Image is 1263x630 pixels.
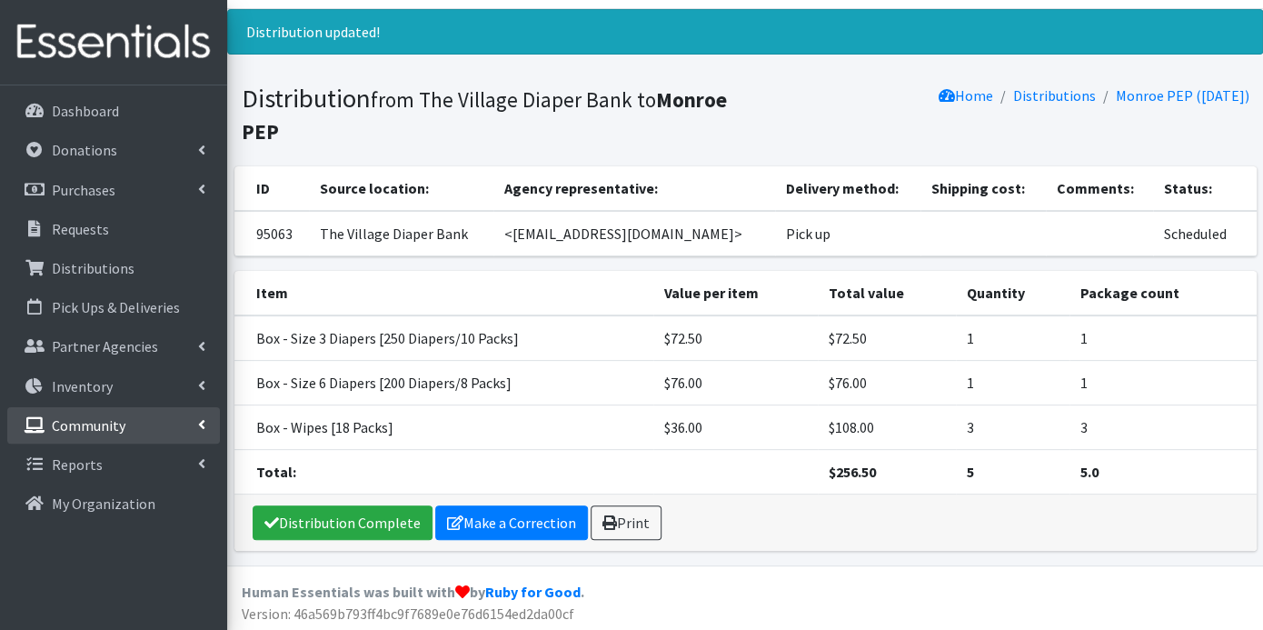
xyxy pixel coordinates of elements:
[653,315,819,361] td: $72.50
[818,405,956,450] td: $108.00
[52,141,117,159] p: Donations
[7,368,220,405] a: Inventory
[7,211,220,247] a: Requests
[956,405,1069,450] td: 3
[7,289,220,325] a: Pick Ups & Deliveries
[967,463,974,481] strong: 5
[7,328,220,365] a: Partner Agencies
[956,361,1069,405] td: 1
[775,211,920,256] td: Pick up
[1116,86,1249,105] a: Monroe PEP ([DATE])
[52,259,134,277] p: Distributions
[234,211,309,256] td: 95063
[309,166,493,211] th: Source location:
[1080,463,1099,481] strong: 5.0
[52,377,113,395] p: Inventory
[7,12,220,73] img: HumanEssentials
[956,271,1069,315] th: Quantity
[52,220,109,238] p: Requests
[591,505,661,540] a: Print
[234,361,653,405] td: Box - Size 6 Diapers [200 Diapers/8 Packs]
[242,86,727,145] small: from The Village Diaper Bank to
[818,315,956,361] td: $72.50
[1153,211,1257,256] td: Scheduled
[234,405,653,450] td: Box - Wipes [18 Packs]
[52,181,115,199] p: Purchases
[653,271,819,315] th: Value per item
[242,605,574,623] span: Version: 46a569b793ff4bc9f7689e0e76d6154ed2da00cf
[485,583,581,601] a: Ruby for Good
[7,250,220,286] a: Distributions
[309,211,493,256] td: The Village Diaper Bank
[256,463,296,481] strong: Total:
[242,583,584,601] strong: Human Essentials was built with by .
[920,166,1046,211] th: Shipping cost:
[227,9,1263,55] div: Distribution updated!
[234,315,653,361] td: Box - Size 3 Diapers [250 Diapers/10 Packs]
[52,102,119,120] p: Dashboard
[1046,166,1153,211] th: Comments:
[956,315,1069,361] td: 1
[493,211,775,256] td: <[EMAIL_ADDRESS][DOMAIN_NAME]>
[242,83,739,145] h1: Distribution
[435,505,588,540] a: Make a Correction
[818,271,956,315] th: Total value
[52,337,158,355] p: Partner Agencies
[939,86,993,105] a: Home
[52,495,155,513] p: My Organization
[52,416,125,435] p: Community
[7,485,220,522] a: My Organization
[829,463,876,481] strong: $256.50
[1013,86,1096,105] a: Distributions
[242,86,727,145] b: Monroe PEP
[234,271,653,315] th: Item
[52,298,180,316] p: Pick Ups & Deliveries
[7,132,220,168] a: Donations
[1069,361,1257,405] td: 1
[1069,405,1257,450] td: 3
[1153,166,1257,211] th: Status:
[7,407,220,444] a: Community
[7,93,220,129] a: Dashboard
[653,361,819,405] td: $76.00
[493,166,775,211] th: Agency representative:
[7,172,220,208] a: Purchases
[234,166,309,211] th: ID
[1069,271,1257,315] th: Package count
[7,446,220,483] a: Reports
[775,166,920,211] th: Delivery method:
[52,455,103,474] p: Reports
[253,505,433,540] a: Distribution Complete
[653,405,819,450] td: $36.00
[818,361,956,405] td: $76.00
[1069,315,1257,361] td: 1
